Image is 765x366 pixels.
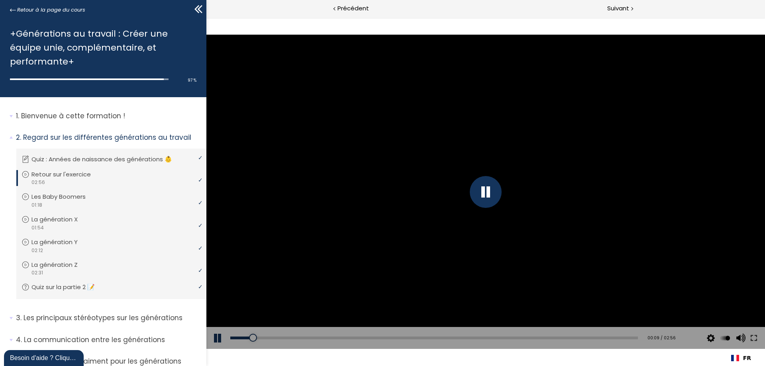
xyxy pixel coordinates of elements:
p: La génération Y [31,238,90,247]
div: Language Switcher [725,350,757,366]
p: Bienvenue à cette formation ! [16,111,200,121]
button: Play back rate [513,309,525,332]
span: 02:56 [31,179,45,186]
h1: +Générations au travail : Créer une équipe unie, complémentaire, et performante+ [10,27,192,69]
div: Language selected: Français [725,350,757,366]
span: 1. [16,111,19,121]
span: 4. [16,335,22,345]
div: 00:09 / 02:56 [439,317,469,324]
button: Volume [527,309,539,332]
p: Regard sur les différentes générations au travail [16,133,200,143]
span: Précédent [337,4,369,14]
a: FR [731,355,751,361]
p: La génération Z [31,260,90,269]
a: Retour à la page du cours [10,6,85,14]
p: La communication entre les générations [16,335,200,345]
span: 97 % [188,77,196,83]
div: Modifier la vitesse de lecture [512,309,526,332]
p: Quiz : Années de naissance des générations 👶 [31,155,184,164]
p: Les principaux stéréotypes sur les générations [16,313,200,323]
p: Les Baby Boomers [31,192,98,201]
span: Suivant [607,4,629,14]
span: Retour à la page du cours [17,6,85,14]
iframe: chat widget [4,348,85,366]
p: Retour sur l'exercice [31,170,103,179]
span: 02:31 [31,269,43,276]
span: 01:54 [31,224,44,231]
span: 3. [16,313,22,323]
p: La génération X [31,215,90,224]
span: 2. [16,133,21,143]
p: Quiz sur la partie 2 📝 [31,283,107,292]
span: 02:12 [31,247,43,254]
button: Video quality [498,309,510,332]
img: Français flag [731,355,739,361]
span: 01:18 [31,202,42,209]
